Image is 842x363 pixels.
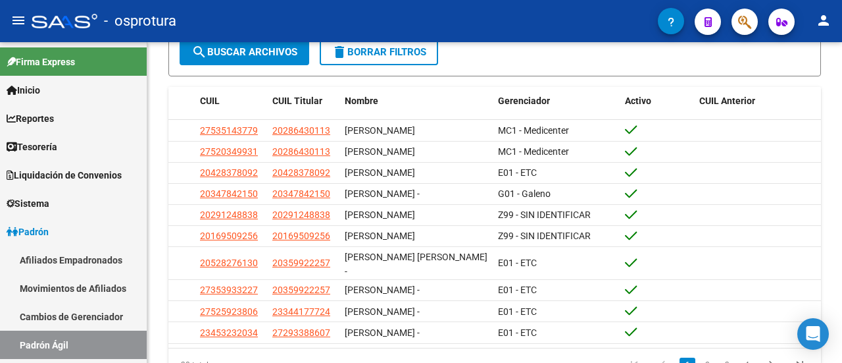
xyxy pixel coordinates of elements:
span: Padrón [7,225,49,239]
span: G01 - Galeno [498,188,551,199]
span: Z99 - SIN IDENTIFICAR [498,209,591,220]
span: [PERSON_NAME] - [345,285,420,295]
span: 20428378092 [272,167,330,178]
span: CUIL Anterior [699,96,755,106]
span: CUIL Titular [272,96,322,106]
mat-icon: person [816,13,831,28]
datatable-header-cell: Nombre [339,87,493,115]
button: Buscar Archivos [180,39,309,65]
datatable-header-cell: Gerenciador [493,87,620,115]
span: Firma Express [7,55,75,69]
span: 20359922257 [272,258,330,268]
span: Gerenciador [498,96,550,106]
mat-icon: search [191,44,207,60]
span: [PERSON_NAME] [345,125,415,136]
span: 20428378092 [200,167,258,178]
span: 27525923806 [200,306,258,317]
span: - osprotura [104,7,176,36]
span: Activo [625,96,651,106]
span: 27520349931 [200,146,258,157]
datatable-header-cell: CUIL Anterior [694,87,821,115]
button: Borrar Filtros [320,39,438,65]
span: Sistema [7,196,49,211]
span: MC1 - Medicenter [498,125,569,136]
span: [PERSON_NAME] [345,167,415,178]
span: 20169509256 [272,231,330,241]
span: 20528276130 [200,258,258,268]
span: 27353933227 [200,285,258,295]
span: E01 - ETC [498,167,537,178]
span: 20286430113 [272,125,330,136]
span: 20291248838 [200,209,258,220]
datatable-header-cell: CUIL Titular [267,87,339,115]
span: MC1 - Medicenter [498,146,569,157]
span: 20291248838 [272,209,330,220]
span: Inicio [7,83,40,98]
span: Buscar Archivos [191,46,297,58]
span: [PERSON_NAME] [345,146,415,157]
span: 23453232034 [200,327,258,338]
span: Z99 - SIN IDENTIFICAR [498,231,591,241]
span: CUIL [200,96,220,106]
span: Reportes [7,111,54,126]
span: [PERSON_NAME] - [345,327,420,338]
span: [PERSON_NAME] - [345,306,420,317]
span: 20359922257 [272,285,330,295]
span: [PERSON_NAME] [345,209,415,220]
span: 20286430113 [272,146,330,157]
span: 23344177724 [272,306,330,317]
datatable-header-cell: CUIL [195,87,267,115]
span: E01 - ETC [498,285,537,295]
span: E01 - ETC [498,258,537,268]
span: E01 - ETC [498,306,537,317]
span: Tesorería [7,140,57,154]
span: Liquidación de Convenios [7,168,122,182]
span: 27293388607 [272,327,330,338]
div: Open Intercom Messenger [797,318,829,350]
span: [PERSON_NAME] [PERSON_NAME] - [345,252,487,277]
mat-icon: menu [11,13,26,28]
span: 27535143779 [200,125,258,136]
mat-icon: delete [332,44,347,60]
span: [PERSON_NAME] - [345,188,420,199]
span: Nombre [345,96,378,106]
span: Borrar Filtros [332,46,426,58]
span: [PERSON_NAME] [345,231,415,241]
span: 20347842150 [272,188,330,199]
span: E01 - ETC [498,327,537,338]
span: 20169509256 [200,231,258,241]
span: 20347842150 [200,188,258,199]
datatable-header-cell: Activo [620,87,694,115]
